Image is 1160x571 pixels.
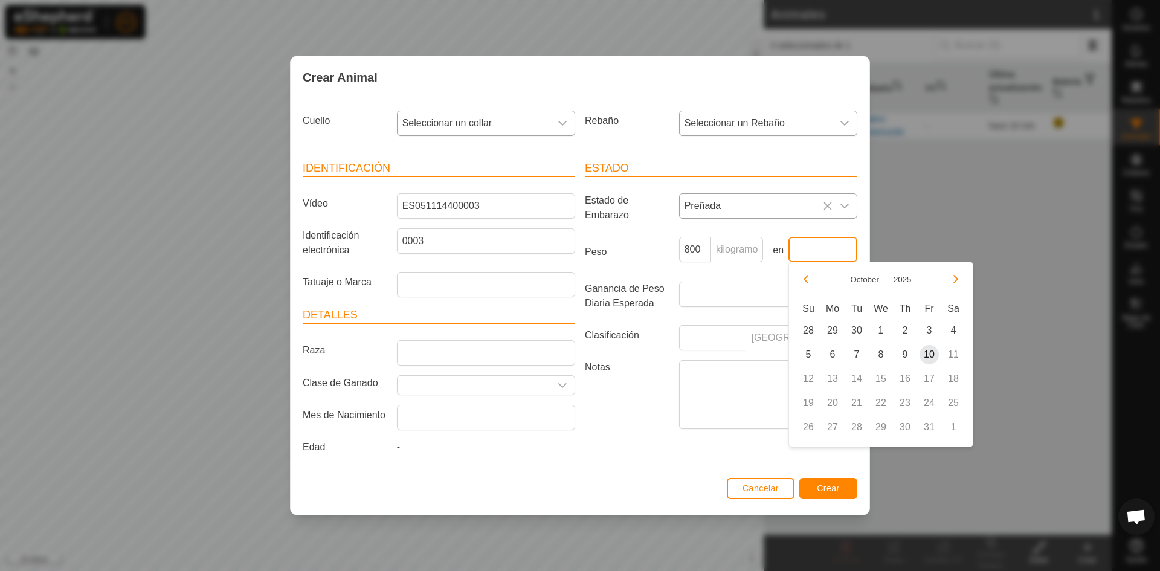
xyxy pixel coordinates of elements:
[585,330,639,340] font: Clasificación
[550,111,575,135] div: disparador desplegable
[869,415,893,439] td: 29
[889,272,917,286] button: Choose Year
[751,332,852,343] font: [GEOGRAPHIC_DATA]
[585,195,629,220] font: Estado de Embarazo
[944,321,963,340] span: 4
[869,391,893,415] td: 22
[920,321,939,340] span: 3
[796,343,820,367] td: 5
[869,318,893,343] td: 1
[817,483,840,493] font: Crear
[823,345,842,364] span: 6
[833,111,857,135] div: disparador desplegable
[823,321,842,340] span: 29
[796,318,820,343] td: 28
[941,367,965,391] td: 18
[925,303,934,314] span: Fr
[845,318,869,343] td: 30
[685,118,785,128] font: Seleccionar un Rebaño
[917,318,941,343] td: 3
[743,483,779,493] font: Cancelar
[851,303,862,314] span: Tu
[833,194,857,218] div: disparador desplegable
[869,367,893,391] td: 15
[826,303,839,314] span: Mo
[947,303,959,314] span: Sa
[920,345,939,364] span: 10
[796,415,820,439] td: 26
[799,345,818,364] span: 5
[917,391,941,415] td: 24
[585,162,629,174] font: Estado
[402,118,492,128] font: Seleccionar un collar
[680,111,833,135] span: Salers trotamundo
[869,343,893,367] td: 8
[820,318,845,343] td: 29
[895,345,915,364] span: 9
[796,367,820,391] td: 12
[895,321,915,340] span: 2
[303,378,378,388] font: Clase de Ganado
[303,198,328,208] font: Vídeo
[799,478,857,499] button: Crear
[303,309,358,321] font: Detalles
[773,245,784,255] font: en
[585,362,610,372] font: Notas
[303,230,359,255] font: Identificación electrónica
[796,391,820,415] td: 19
[303,162,390,174] font: Identificación
[941,391,965,415] td: 25
[685,201,721,211] font: Preñada
[303,115,330,126] font: Cuello
[941,318,965,343] td: 4
[680,194,833,218] span: Preñada
[303,410,385,420] font: Mes de Nacimiento
[893,367,917,391] td: 16
[941,415,965,439] td: 1
[585,283,665,308] font: Ganancia de Peso Diaria Esperada
[788,262,973,447] div: Choose Date
[917,343,941,367] td: 10
[846,272,884,286] button: Choose Month
[303,345,325,355] font: Raza
[941,343,965,367] td: 11
[585,247,607,257] font: Peso
[820,391,845,415] td: 20
[893,343,917,367] td: 9
[845,391,869,415] td: 21
[303,442,325,452] font: Edad
[550,376,575,395] div: disparador desplegable
[893,391,917,415] td: 23
[585,115,619,126] font: Rebaño
[398,111,550,135] span: 4120401409
[799,321,818,340] span: 28
[900,303,911,314] span: Th
[917,415,941,439] td: 31
[845,415,869,439] td: 28
[727,478,794,499] button: Cancelar
[874,303,888,314] span: We
[845,343,869,367] td: 7
[820,367,845,391] td: 13
[1118,498,1155,535] div: Chat abierto
[802,303,814,314] span: Su
[397,442,400,452] font: -
[820,343,845,367] td: 6
[716,244,758,254] font: kilogramo
[820,415,845,439] td: 27
[796,269,816,289] button: Previous Month
[303,277,372,287] font: Tatuaje o Marca
[893,318,917,343] td: 2
[946,269,965,289] button: Next Month
[847,345,866,364] span: 7
[917,367,941,391] td: 17
[871,321,891,340] span: 1
[845,367,869,391] td: 14
[847,321,866,340] span: 30
[303,71,378,84] font: Crear Animal
[893,415,917,439] td: 30
[871,345,891,364] span: 8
